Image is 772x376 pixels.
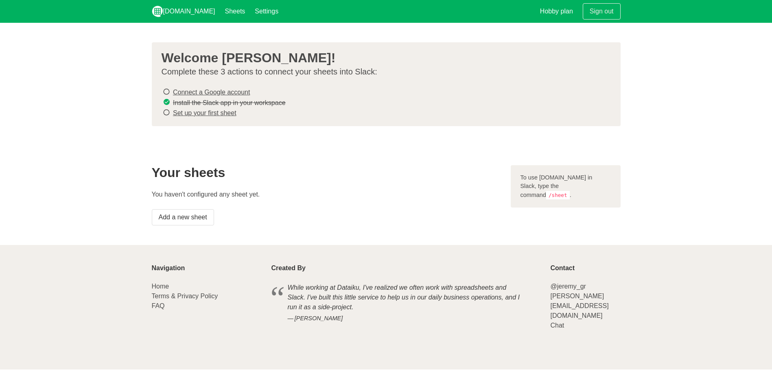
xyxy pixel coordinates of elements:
[162,67,604,77] p: Complete these 3 actions to connect your sheets into Slack:
[583,3,621,20] a: Sign out
[152,283,169,290] a: Home
[152,293,218,299] a: Terms & Privacy Policy
[152,190,501,199] p: You haven't configured any sheet yet.
[550,265,620,272] p: Contact
[271,282,541,324] blockquote: While working at Dataiku, I've realized we often work with spreadsheets and Slack. I've built thi...
[546,191,570,199] code: /sheet
[162,50,604,65] h3: Welcome [PERSON_NAME]!
[152,265,262,272] p: Navigation
[173,89,250,96] a: Connect a Google account
[173,109,236,116] a: Set up your first sheet
[550,283,586,290] a: @jeremy_gr
[511,165,621,208] div: To use [DOMAIN_NAME] in Slack, type the command .
[550,293,608,319] a: [PERSON_NAME][EMAIL_ADDRESS][DOMAIN_NAME]
[550,322,564,329] a: Chat
[152,302,165,309] a: FAQ
[152,6,163,17] img: logo_v2_white.png
[152,209,214,225] a: Add a new sheet
[173,99,286,106] s: Install the Slack app in your workspace
[152,165,501,180] h2: Your sheets
[288,314,525,323] cite: [PERSON_NAME]
[271,265,541,272] p: Created By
